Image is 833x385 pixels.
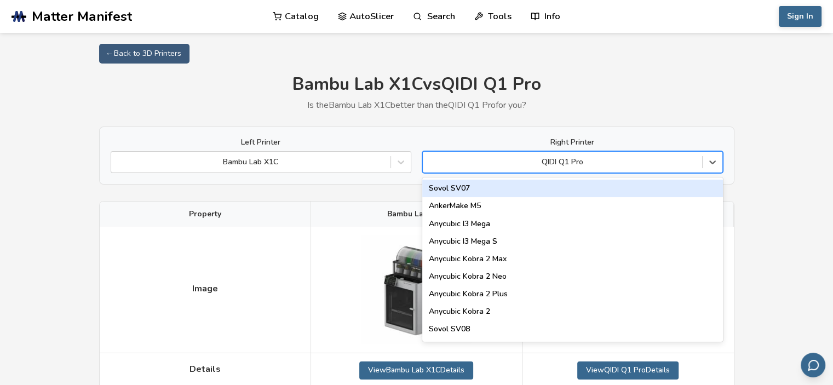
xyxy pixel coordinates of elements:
label: Right Printer [422,138,723,147]
input: Bambu Lab X1C [117,158,119,166]
div: Anycubic I3 Mega S [422,233,723,250]
h1: Bambu Lab X1C vs QIDI Q1 Pro [99,74,734,95]
div: Sovol SV07 [422,180,723,197]
div: Sovol SV08 [422,320,723,338]
div: Anycubic I3 Mega [422,215,723,233]
div: Anycubic Kobra 2 Max [422,250,723,268]
p: Is the Bambu Lab X1C better than the QIDI Q1 Pro for you? [99,100,734,110]
img: Bambu Lab X1C [361,235,471,344]
button: Send feedback via email [801,353,825,377]
div: AnkerMake M5 [422,197,723,215]
a: ViewQIDI Q1 ProDetails [577,361,679,379]
span: Image [192,284,218,294]
label: Left Printer [111,138,411,147]
input: QIDI Q1 ProSovol SV07AnkerMake M5Anycubic I3 MegaAnycubic I3 Mega SAnycubic Kobra 2 MaxAnycubic K... [428,158,430,166]
span: Bambu Lab X1C [387,210,445,219]
button: Sign In [779,6,821,27]
span: Matter Manifest [32,9,132,24]
a: ← Back to 3D Printers [99,44,189,64]
span: Property [189,210,221,219]
div: Anycubic Kobra 2 Plus [422,285,723,303]
span: Details [189,364,221,374]
div: Anycubic Kobra 2 [422,303,723,320]
a: ViewBambu Lab X1CDetails [359,361,473,379]
div: Creality Hi [422,338,723,355]
div: Anycubic Kobra 2 Neo [422,268,723,285]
